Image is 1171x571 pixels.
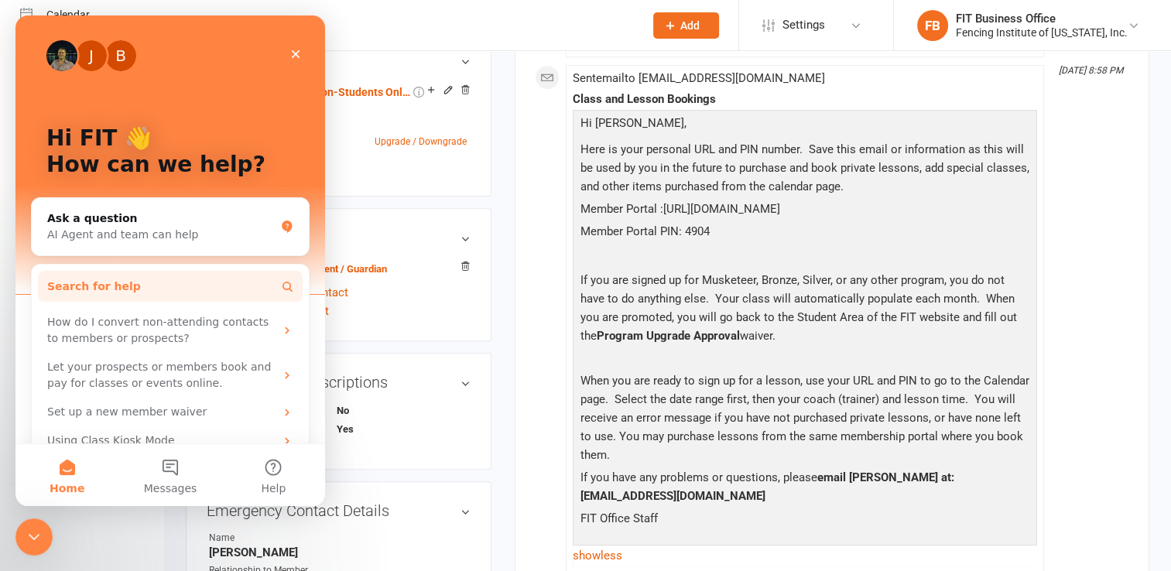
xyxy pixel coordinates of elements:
[207,52,471,69] h3: Membership
[653,12,719,39] button: Add
[956,26,1128,39] div: Fencing Institute of [US_STATE], Inc.
[32,388,259,405] div: Set up a new member waiver
[207,374,471,391] h3: Email / SMS Subscriptions
[580,470,954,503] b: email [PERSON_NAME] at: [EMAIL_ADDRESS][DOMAIN_NAME]
[15,518,53,556] iframe: Intercom live chat
[103,429,206,491] button: Messages
[245,467,270,478] span: Help
[32,211,259,227] div: AI Agent and team can help
[32,417,259,433] div: Using Class Kiosk Mode
[577,200,1033,222] p: [URL][DOMAIN_NAME]
[207,229,471,246] h3: Family Members
[31,25,62,56] img: Profile image for Sam
[22,337,287,382] div: Let your prospects or members book and pay for classes or events online.
[22,411,287,439] div: Using Class Kiosk Mode
[573,545,1037,566] a: show less
[577,271,1033,349] p: If you are signed up for Musketeer, Bronze, Silver, or any other program, you do not have to do a...
[577,114,1033,136] p: Hi [PERSON_NAME]
[32,195,259,211] div: Ask a question
[597,329,740,343] b: Program Upgrade Approval
[337,423,426,435] strong: Yes
[337,405,426,416] strong: No
[782,8,825,43] span: Settings
[577,371,1033,468] p: When you are ready to sign up for a lesson, use your URL and PIN to go to the Calendar page. Sele...
[22,382,287,411] div: Set up a new member waiver
[46,9,90,21] div: Calendar
[31,110,279,136] p: Hi FIT 👋
[22,292,287,337] div: How do I convert non-attending contacts to members or prospects?
[31,136,279,162] p: How can we help?
[32,344,259,376] div: Let your prospects or members book and pay for classes or events online.
[580,202,663,216] span: Member Portal :
[207,429,310,491] button: Help
[680,19,700,32] span: Add
[266,25,294,53] div: Close
[15,182,294,241] div: Ask a questionAI Agent and team can help
[577,468,1033,509] p: If you have any problems or questions, please
[32,263,125,279] span: Search for help
[204,15,633,36] input: Search...
[15,15,325,506] iframe: Intercom live chat
[577,140,1033,200] p: Here is your personal URL and PIN number. Save this email or information as this will be used by ...
[209,545,471,559] strong: [PERSON_NAME]
[205,100,471,112] div: —
[209,531,337,545] div: Name
[573,71,825,85] span: Sent email to [EMAIL_ADDRESS][DOMAIN_NAME]
[956,12,1128,26] div: FIT Business Office
[34,467,69,478] span: Home
[577,509,1033,532] p: FIT Office Staff
[32,299,259,331] div: How do I convert non-attending contacts to members or prospects?
[60,25,91,56] div: Profile image for Jessica
[1059,65,1123,76] i: [DATE] 8:58 PM
[684,116,687,130] span: ,
[22,255,287,286] button: Search for help
[90,25,121,56] div: Profile image for Bec
[375,136,467,147] a: Upgrade / Downgrade
[207,502,471,519] h3: Emergency Contact Details
[577,222,1033,244] p: Member Portal PIN: 4904
[917,10,948,41] div: FB
[128,467,182,478] span: Messages
[573,93,1037,106] div: Class and Lesson Bookings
